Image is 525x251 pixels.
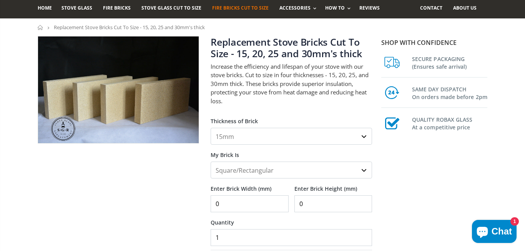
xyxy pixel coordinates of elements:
[381,38,487,47] p: Shop with confidence
[211,111,372,125] label: Thickness of Brick
[103,5,131,11] span: Fire Bricks
[38,36,199,143] img: 4_fire_bricks_1aa33a0b-dc7a-4843-b288-55f1aa0e36c3_800x_crop_center.jpeg
[412,84,487,101] h3: SAME DAY DISPATCH On orders made before 2pm
[453,5,477,11] span: About us
[211,212,372,226] label: Quantity
[38,5,52,11] span: Home
[325,5,345,11] span: How To
[212,5,269,11] span: Fire Bricks Cut To Size
[54,24,205,31] span: Replacement Stove Bricks Cut To Size - 15, 20, 25 and 30mm's thick
[38,25,43,30] a: Home
[412,54,487,71] h3: SECURE PACKAGING (Ensures safe arrival)
[141,5,201,11] span: Stove Glass Cut To Size
[211,145,372,159] label: My Brick Is
[420,5,442,11] span: Contact
[359,5,380,11] span: Reviews
[61,5,92,11] span: Stove Glass
[211,35,362,60] a: Replacement Stove Bricks Cut To Size - 15, 20, 25 and 30mm's thick
[294,178,372,192] label: Enter Brick Height (mm)
[470,220,519,245] inbox-online-store-chat: Shopify online store chat
[279,5,311,11] span: Accessories
[211,62,372,106] p: Increase the efficiency and lifespan of your stove with our stove bricks. Cut to size in four thi...
[412,114,487,131] h3: QUALITY ROBAX GLASS At a competitive price
[211,178,289,192] label: Enter Brick Width (mm)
